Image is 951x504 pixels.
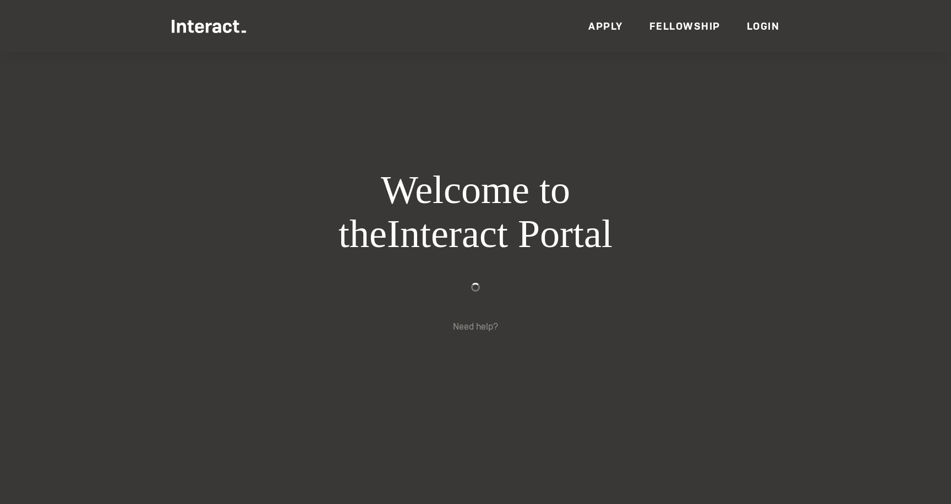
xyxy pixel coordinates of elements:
img: Interact Logo [172,20,246,33]
a: Apply [588,20,623,32]
h1: Welcome to the [264,168,687,256]
span: Interact Portal [387,212,613,256]
a: Fellowship [649,20,720,32]
a: Login [747,20,780,32]
a: Need help? [453,321,498,332]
